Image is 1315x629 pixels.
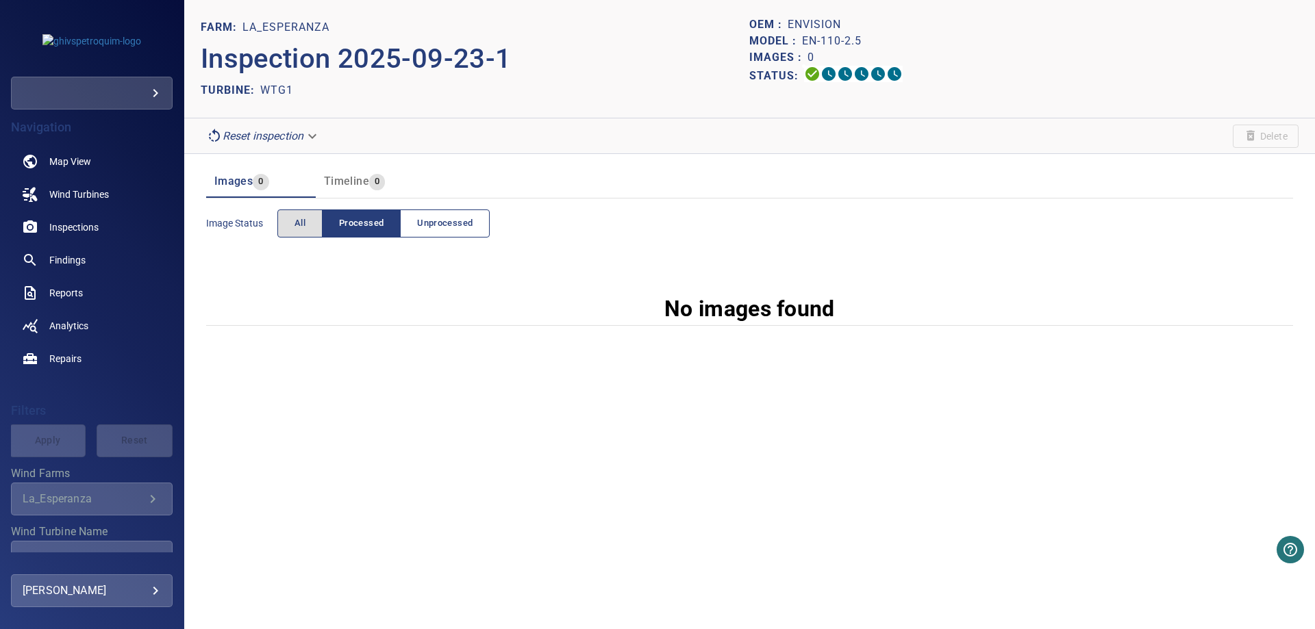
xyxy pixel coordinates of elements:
img: ghivspetroquim-logo [42,34,141,48]
div: Wind Farms [11,483,173,515]
span: Unable to delete the inspection due to your user permissions [1233,125,1299,148]
span: Analytics [49,319,88,333]
a: map noActive [11,145,173,178]
span: Map View [49,155,91,168]
svg: Classification 0% [886,66,903,82]
span: Inspections [49,220,99,234]
span: 0 [253,174,268,190]
span: Unprocessed [417,216,473,231]
button: Unprocessed [400,209,490,238]
p: WTG1 [260,82,293,99]
span: Images [214,175,253,188]
span: Image Status [206,216,277,230]
p: EN-110-2.5 [802,33,862,49]
span: Findings [49,253,86,267]
svg: Data Formatted 0% [821,66,837,82]
a: analytics noActive [11,309,173,342]
button: All [277,209,323,238]
a: windturbines noActive [11,178,173,211]
em: Reset inspection [223,129,303,142]
label: Wind Turbine Name [11,526,173,537]
div: Wind Turbine Name [11,541,173,574]
p: 0 [807,49,814,66]
span: Timeline [324,175,369,188]
p: La_Esperanza [242,19,329,36]
span: 0 [369,174,385,190]
div: [PERSON_NAME] [23,580,161,602]
p: Model : [749,33,802,49]
div: La_Esperanza [23,492,145,505]
span: Wind Turbines [49,188,109,201]
p: Images : [749,49,807,66]
a: repairs noActive [11,342,173,375]
p: TURBINE: [201,82,260,99]
span: Repairs [49,352,82,365]
p: Envision [788,16,841,33]
p: No images found [664,292,835,325]
span: Processed [339,216,384,231]
p: Inspection 2025-09-23-1 [201,38,750,79]
h4: Navigation [11,120,173,134]
p: FARM: [201,19,242,36]
a: inspections noActive [11,211,173,244]
a: findings noActive [11,244,173,277]
a: reports noActive [11,277,173,309]
p: OEM : [749,16,788,33]
svg: Selecting 0% [837,66,853,82]
h4: Filters [11,404,173,418]
span: All [295,216,305,231]
p: Status: [749,66,804,86]
div: Reset inspection [201,124,325,148]
div: imageStatus [277,209,490,238]
span: Reports [49,286,83,300]
label: Wind Farms [11,468,173,479]
div: ghivspetroquim [11,77,173,110]
svg: Uploading 100% [804,66,821,82]
button: Processed [322,209,401,238]
svg: Matching 0% [870,66,886,82]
